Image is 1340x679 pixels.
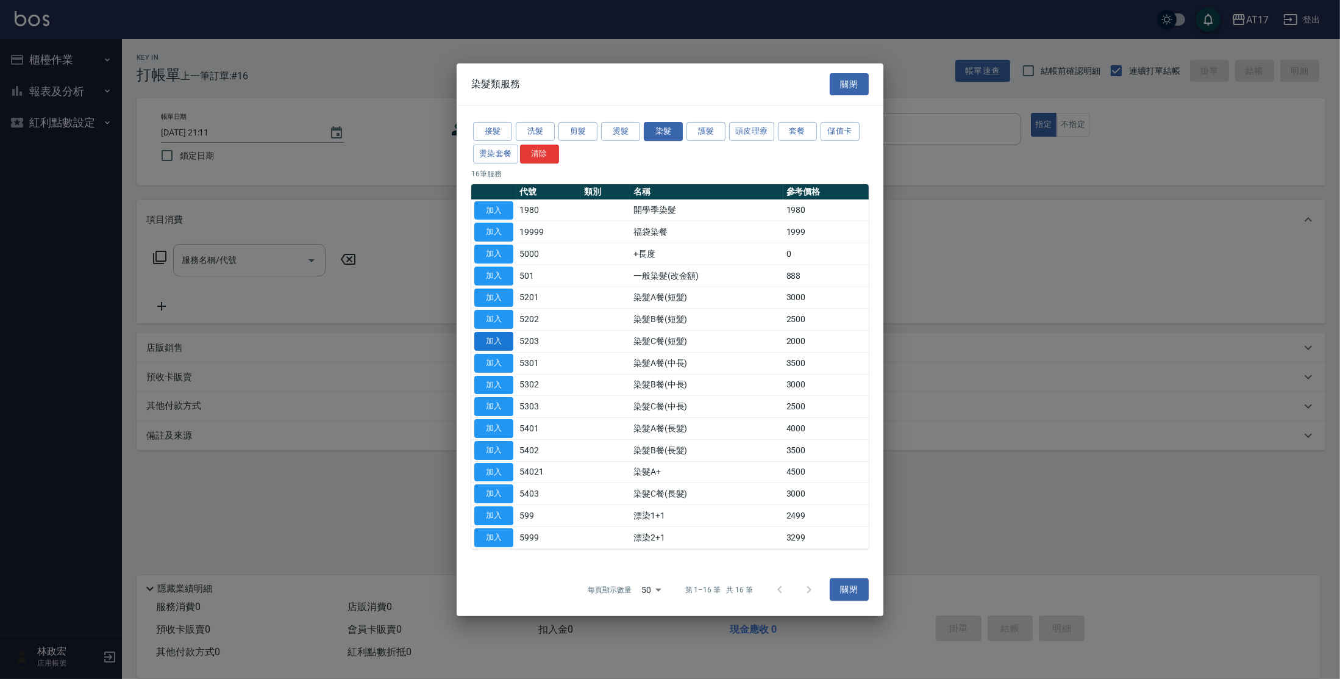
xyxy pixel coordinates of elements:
button: 燙髮 [601,122,640,141]
td: 染髮B餐(短髮) [630,309,783,331]
button: 剪髮 [558,122,597,141]
td: 3000 [783,483,869,505]
td: 5401 [516,417,581,439]
button: 加入 [474,332,513,351]
td: 501 [516,265,581,287]
button: 加入 [474,223,513,242]
button: 燙染套餐 [473,145,518,163]
td: 染髮C餐(短髮) [630,330,783,352]
td: 5403 [516,483,581,505]
button: 加入 [474,288,513,307]
td: 888 [783,265,869,287]
th: 類別 [581,184,630,199]
td: 染髮B餐(長髮) [630,439,783,461]
td: 5201 [516,287,581,309]
p: 每頁顯示數量 [588,584,632,595]
td: 5302 [516,374,581,396]
td: 5303 [516,396,581,418]
p: 16 筆服務 [471,168,869,179]
button: 加入 [474,354,513,373]
th: 代號 [516,184,581,199]
td: 染髮C餐(長髮) [630,483,783,505]
button: 加入 [474,419,513,438]
button: 頭皮理療 [729,122,774,141]
td: 漂染1+1 [630,505,783,526]
td: 染髮A餐(中長) [630,352,783,374]
td: 3500 [783,439,869,461]
button: 加入 [474,267,513,286]
button: 套餐 [778,122,817,141]
p: 第 1–16 筆 共 16 筆 [685,584,753,595]
td: 5999 [516,526,581,548]
button: 洗髮 [516,122,555,141]
td: 染髮B餐(中長) [630,374,783,396]
button: 加入 [474,201,513,220]
button: 加入 [474,484,513,503]
button: 儲值卡 [821,122,860,141]
td: 染髮A+ [630,461,783,483]
td: 1980 [783,199,869,221]
td: 599 [516,505,581,526]
td: 2500 [783,309,869,331]
button: 加入 [474,310,513,329]
button: 加入 [474,462,513,481]
button: 加入 [474,375,513,394]
td: 5203 [516,330,581,352]
button: 加入 [474,506,513,525]
td: 漂染2+1 [630,526,783,548]
button: 加入 [474,528,513,547]
div: 50 [636,573,666,606]
button: 加入 [474,441,513,460]
td: 開學季染髮 [630,199,783,221]
td: 5301 [516,352,581,374]
td: 5402 [516,439,581,461]
button: 接髮 [473,122,512,141]
button: 關閉 [830,73,869,95]
td: 3000 [783,374,869,396]
td: 19999 [516,221,581,243]
td: 2500 [783,396,869,418]
td: 3500 [783,352,869,374]
td: 2000 [783,330,869,352]
button: 關閉 [830,578,869,601]
td: 54021 [516,461,581,483]
td: 染髮C餐(中長) [630,396,783,418]
td: 5000 [516,243,581,265]
td: 3299 [783,526,869,548]
td: 4000 [783,417,869,439]
button: 染髮 [644,122,683,141]
td: 染髮A餐(短髮) [630,287,783,309]
td: 1980 [516,199,581,221]
button: 清除 [520,145,559,163]
td: 5202 [516,309,581,331]
button: 護髮 [686,122,725,141]
th: 名稱 [630,184,783,199]
td: 2499 [783,505,869,526]
button: 加入 [474,397,513,416]
span: 染髮類服務 [471,78,520,90]
td: 4500 [783,461,869,483]
td: 福袋染餐 [630,221,783,243]
td: 染髮A餐(長髮) [630,417,783,439]
th: 參考價格 [783,184,869,199]
td: 0 [783,243,869,265]
td: 一般染髮(改金額) [630,265,783,287]
td: +長度 [630,243,783,265]
button: 加入 [474,245,513,264]
td: 1999 [783,221,869,243]
td: 3000 [783,287,869,309]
